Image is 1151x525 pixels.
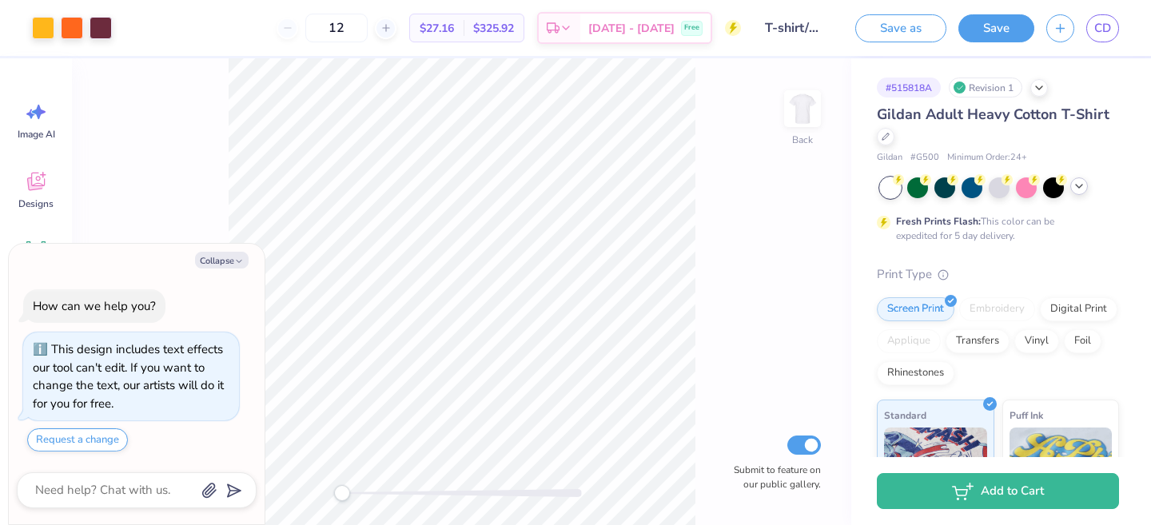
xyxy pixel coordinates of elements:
[420,20,454,37] span: $27.16
[588,20,675,37] span: [DATE] - [DATE]
[787,93,818,125] img: Back
[947,151,1027,165] span: Minimum Order: 24 +
[33,341,224,412] div: This design includes text effects our tool can't edit. If you want to change the text, our artist...
[725,463,821,491] label: Submit to feature on our public gallery.
[884,428,987,507] img: Standard
[1010,407,1043,424] span: Puff Ink
[18,197,54,210] span: Designs
[195,252,249,268] button: Collapse
[877,297,954,321] div: Screen Print
[877,151,902,165] span: Gildan
[959,297,1035,321] div: Embroidery
[949,78,1022,97] div: Revision 1
[753,12,831,44] input: Untitled Design
[877,105,1109,124] span: Gildan Adult Heavy Cotton T-Shirt
[473,20,514,37] span: $325.92
[1014,329,1059,353] div: Vinyl
[305,14,368,42] input: – –
[1040,297,1117,321] div: Digital Print
[946,329,1010,353] div: Transfers
[18,128,55,141] span: Image AI
[855,14,946,42] button: Save as
[877,78,941,97] div: # 515818A
[910,151,939,165] span: # G500
[792,133,813,147] div: Back
[1086,14,1119,42] a: CD
[684,22,699,34] span: Free
[884,407,926,424] span: Standard
[958,14,1034,42] button: Save
[896,215,981,228] strong: Fresh Prints Flash:
[877,361,954,385] div: Rhinestones
[1010,428,1113,507] img: Puff Ink
[877,473,1119,509] button: Add to Cart
[1094,19,1111,38] span: CD
[877,265,1119,284] div: Print Type
[896,214,1093,243] div: This color can be expedited for 5 day delivery.
[33,298,156,314] div: How can we help you?
[1064,329,1101,353] div: Foil
[877,329,941,353] div: Applique
[334,485,350,501] div: Accessibility label
[27,428,128,451] button: Request a change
